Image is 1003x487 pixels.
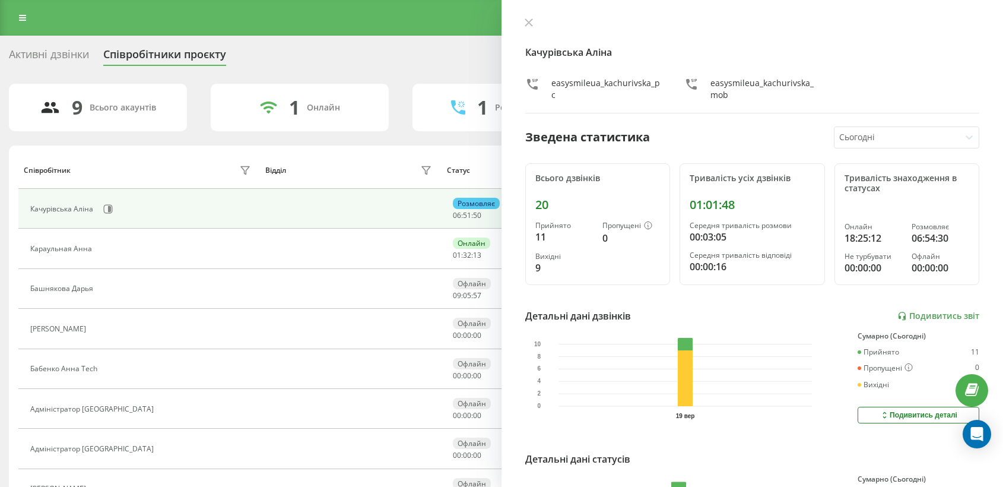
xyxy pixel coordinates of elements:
span: 00 [453,371,461,381]
div: Пропущені [858,363,913,373]
button: Подивитись деталі [858,407,979,423]
div: Прийнято [535,222,593,230]
div: 1 [289,96,300,119]
div: Детальні дані статусів [525,452,630,466]
div: : : [453,331,481,340]
div: Онлайн [453,238,490,249]
div: Open Intercom Messenger [963,420,991,448]
div: Сумарно (Сьогодні) [858,475,979,483]
div: Активні дзвінки [9,48,89,67]
div: Башнякова Дарья [30,284,96,293]
div: Середня тривалість відповіді [690,251,814,260]
div: Качурівська Аліна [30,205,96,213]
div: Офлайн [453,438,491,449]
div: 00:00:00 [912,261,969,275]
div: Зведена статистика [525,128,650,146]
text: 10 [534,341,541,347]
div: Бабенко Анна Tech [30,365,100,373]
div: Тривалість усіх дзвінків [690,173,814,184]
div: Офлайн [453,398,491,409]
div: Розмовляє [453,198,500,209]
div: Тривалість знаходження в статусах [845,173,969,194]
div: Адміністратор [GEOGRAPHIC_DATA] [30,405,157,413]
span: 00 [473,450,481,460]
text: 19 вер [676,413,695,419]
span: 01 [453,250,461,260]
div: Середня тривалість розмови [690,222,814,230]
div: 06:54:30 [912,231,969,245]
div: : : [453,451,481,460]
div: Прийнято [858,348,899,356]
div: 01:01:48 [690,198,814,212]
div: Офлайн [453,278,491,289]
div: Детальні дані дзвінків [525,309,631,323]
text: 6 [538,366,541,372]
div: 00:00:16 [690,260,814,274]
text: 8 [538,353,541,360]
div: 1 [477,96,488,119]
span: 06 [453,210,461,220]
span: 51 [463,210,471,220]
div: Онлайн [845,223,902,231]
text: 0 [538,403,541,410]
span: 32 [463,250,471,260]
span: 13 [473,250,481,260]
div: 00:00:00 [845,261,902,275]
div: Співробітники проєкту [103,48,226,67]
div: Всього акаунтів [90,103,156,113]
div: 0 [602,231,660,245]
span: 00 [473,371,481,381]
text: 4 [538,378,541,385]
span: 05 [463,290,471,301]
div: Розмовляють [495,103,553,113]
span: 09 [453,290,461,301]
div: 9 [535,261,593,275]
div: 20 [535,198,660,212]
span: 00 [463,450,471,460]
div: Відділ [265,166,286,175]
div: 11 [535,230,593,244]
div: : : [453,251,481,260]
div: [PERSON_NAME] [30,325,89,333]
span: 00 [463,371,471,381]
div: Розмовляє [912,223,969,231]
span: 00 [453,450,461,460]
div: easysmileua_kachurivska_mob [710,77,820,101]
div: Офлайн [453,358,491,369]
div: Всього дзвінків [535,173,660,184]
div: : : [453,372,481,380]
div: 9 [72,96,82,119]
span: 00 [463,410,471,420]
span: 00 [453,410,461,420]
div: easysmileua_kachurivska_pc [551,77,661,101]
span: 00 [463,330,471,340]
div: Онлайн [307,103,340,113]
span: 50 [473,210,481,220]
span: 00 [453,330,461,340]
span: 00 [473,410,481,420]
div: Подивитись деталі [880,410,957,420]
div: Вихідні [858,381,889,389]
div: Сумарно (Сьогодні) [858,332,979,340]
text: 2 [538,391,541,397]
div: Адміністратор [GEOGRAPHIC_DATA] [30,445,157,453]
div: 11 [971,348,979,356]
h4: Качурівська Аліна [525,45,979,59]
div: Караульная Анна [30,245,95,253]
div: Офлайн [453,318,491,329]
div: 18:25:12 [845,231,902,245]
div: : : [453,211,481,220]
div: : : [453,412,481,420]
div: 00:03:05 [690,230,814,244]
span: 57 [473,290,481,301]
div: : : [453,292,481,300]
div: Статус [447,166,470,175]
div: Вихідні [535,252,593,261]
span: 00 [473,330,481,340]
div: Офлайн [912,252,969,261]
div: Пропущені [602,222,660,231]
div: 0 [975,363,979,373]
div: Співробітник [24,166,71,175]
div: Не турбувати [845,252,902,261]
a: Подивитись звіт [897,311,979,321]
